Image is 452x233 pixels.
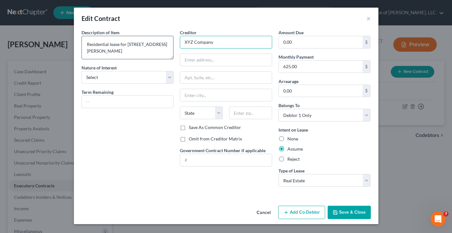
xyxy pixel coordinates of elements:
div: $ [363,36,370,48]
div: [PERSON_NAME] [23,52,59,59]
input: Enter zip.. [229,107,272,119]
span: Help [101,191,111,195]
label: Reject [287,156,300,162]
label: Arrearage [278,78,298,85]
img: Profile image for Emma [7,46,20,58]
input: 0.00 [279,61,363,73]
div: [PERSON_NAME] [23,99,59,106]
img: Profile image for Katie [7,22,20,35]
label: Intent on Lease [278,126,308,133]
div: • [DATE] [61,122,78,129]
button: Help [85,175,127,200]
span: 7 [443,211,449,217]
div: $ [363,85,370,97]
div: [PERSON_NAME] [23,169,59,176]
label: Term Remaining [82,89,114,95]
div: [PERSON_NAME] [23,29,59,35]
iframe: Intercom live chat [430,211,446,227]
h1: Messages [47,3,81,14]
div: • [DATE] [61,52,78,59]
span: Home [15,191,28,195]
div: • [DATE] [61,146,78,152]
div: • [DATE] [61,75,78,82]
label: Monthly Payment [278,54,314,60]
div: • [DATE] [61,99,78,106]
input: Search creditor by name... [180,36,272,49]
button: × [366,15,371,22]
div: [PERSON_NAME] [23,75,59,82]
button: Save & Close [328,206,371,219]
button: Add Co-Debtor [278,206,325,219]
img: Profile image for Emma [7,69,20,82]
span: Description of Item [82,30,120,35]
span: Type of Lease [278,168,305,173]
input: # [180,154,272,166]
label: None [287,136,298,142]
img: Profile image for Katie [7,93,20,105]
div: [PERSON_NAME] [23,122,59,129]
input: Enter city... [180,89,272,101]
button: Messages [42,175,84,200]
input: 0.00 [279,85,363,97]
img: Profile image for Katie [7,116,20,129]
div: Close [111,3,123,14]
div: Edit Contract [82,14,121,23]
label: Save As Common Creditor [189,124,241,131]
label: Assume [287,146,303,152]
div: • 17m ago [61,29,83,35]
input: Enter address... [180,54,272,66]
input: -- [82,96,174,108]
span: Belongs To [278,103,300,108]
div: • [DATE] [61,169,78,176]
button: Cancel [252,206,276,219]
div: $ [363,61,370,73]
img: Profile image for James [7,163,20,176]
div: [PERSON_NAME] [23,146,59,152]
input: Apt, Suite, etc... [180,72,272,84]
img: Profile image for Lindsey [7,139,20,152]
label: Amount Due [278,29,304,36]
input: 0.00 [279,36,363,48]
label: Nature of Interest [82,64,117,71]
span: Creditor [180,30,197,35]
label: Government Contract Number if applicable [180,147,265,154]
button: Send us a message [29,155,98,168]
span: Messages [51,191,75,195]
label: Omit from Creditor Matrix [189,136,242,142]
